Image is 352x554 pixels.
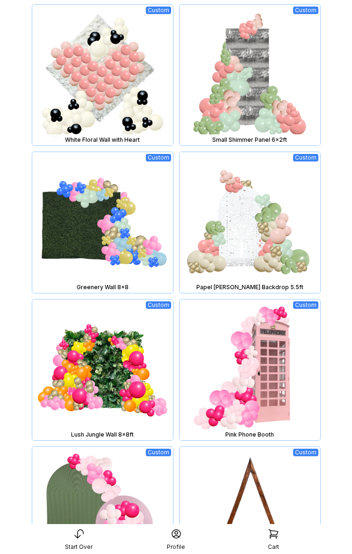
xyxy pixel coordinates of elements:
[268,543,279,551] div: Cart
[181,431,318,438] div: Pink Phone Booth
[34,431,171,438] div: Lush Jungle Wall 8x8ft
[180,299,320,440] img: Pink Phone Booth
[32,299,173,440] img: Lush Jungle Wall 8x8ft
[293,449,318,456] div: Custom
[293,301,318,309] div: Custom
[146,449,171,456] div: Custom
[293,154,318,161] div: Custom
[34,284,171,291] div: Greenery Wall 8x8
[146,154,171,161] div: Custom
[34,136,171,144] div: White Floral Wall with Heart
[293,7,318,14] div: Custom
[180,152,320,293] img: Papel Picado Backdrop 5.5ft
[146,301,171,309] div: Custom
[180,5,320,146] img: Small Shimmer Panel 6x2ft
[181,136,318,144] div: Small Shimmer Panel 6x2ft
[181,284,318,291] div: Papel [PERSON_NAME] Backdrop 5.5ft
[65,543,93,551] div: Start Over
[32,5,173,146] img: White Floral Wall with Heart
[146,7,171,14] div: Custom
[167,543,185,551] div: Profile
[32,152,173,293] img: Greenery Wall 8x8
